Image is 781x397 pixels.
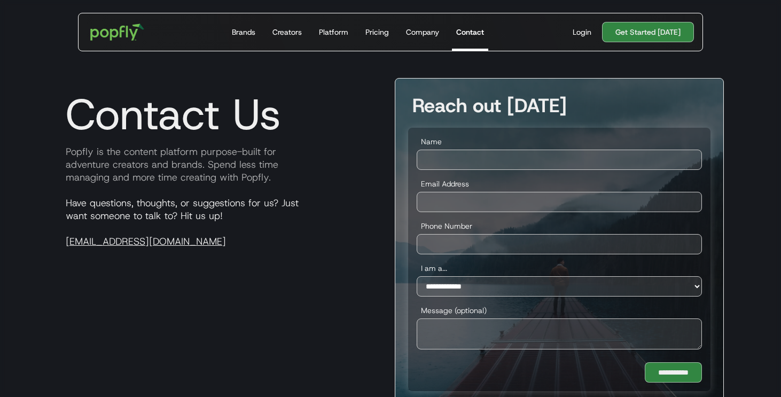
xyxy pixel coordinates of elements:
label: Phone Number [417,221,702,231]
div: Platform [319,27,348,37]
div: Pricing [365,27,389,37]
a: Get Started [DATE] [602,22,694,42]
a: Platform [315,13,353,51]
p: Have questions, thoughts, or suggestions for us? Just want someone to talk to? Hit us up! [57,197,386,248]
a: Creators [268,13,306,51]
div: Creators [272,27,302,37]
form: Demo Conversion Touchpoint [408,128,710,391]
strong: Reach out [DATE] [412,92,567,118]
div: Brands [232,27,255,37]
label: Email Address [417,178,702,189]
label: Message (optional) [417,305,702,316]
label: I am a... [417,263,702,274]
a: [EMAIL_ADDRESS][DOMAIN_NAME] [66,235,226,248]
a: Contact [452,13,488,51]
a: Login [568,27,596,37]
a: Brands [228,13,260,51]
div: Company [406,27,439,37]
a: Pricing [361,13,393,51]
h1: Contact Us [57,89,281,140]
div: Login [573,27,591,37]
div: Contact [456,27,484,37]
label: Name [417,136,702,147]
a: Company [402,13,443,51]
p: Popfly is the content platform purpose-built for adventure creators and brands. Spend less time m... [57,145,386,184]
a: home [83,16,152,48]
